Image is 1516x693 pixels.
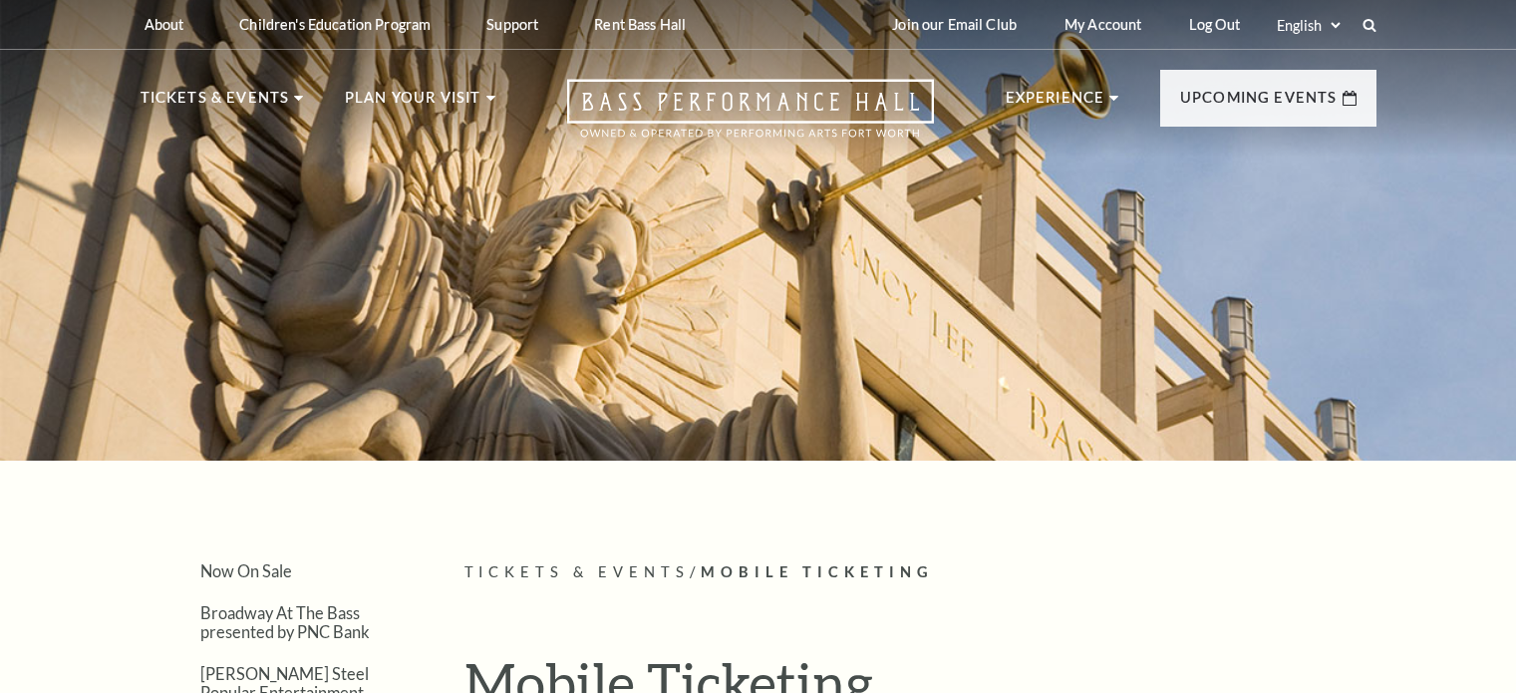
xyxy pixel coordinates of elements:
span: Mobile Ticketing [701,563,934,580]
p: Children's Education Program [239,16,431,33]
p: Plan Your Visit [345,86,481,122]
a: Now On Sale [200,561,292,580]
p: Tickets & Events [141,86,290,122]
p: / [464,560,1376,585]
p: Experience [1006,86,1105,122]
p: Rent Bass Hall [594,16,686,33]
p: About [145,16,184,33]
a: Broadway At The Bass presented by PNC Bank [200,603,370,641]
select: Select: [1273,16,1344,35]
p: Upcoming Events [1180,86,1338,122]
span: Tickets & Events [464,563,691,580]
p: Support [486,16,538,33]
